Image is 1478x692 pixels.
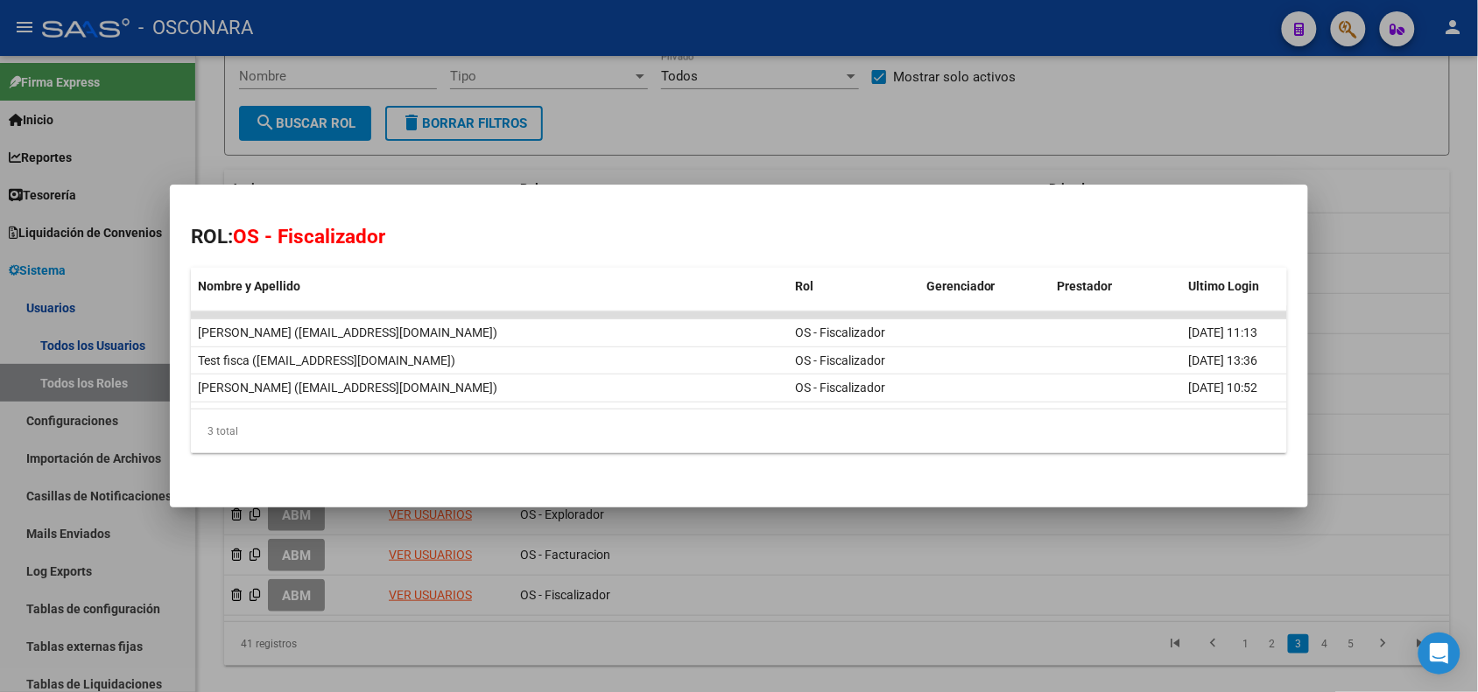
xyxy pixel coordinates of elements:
[191,268,788,305] datatable-header-cell: Nombre y Apellido
[795,279,813,293] span: Rol
[198,279,300,293] span: Nombre y Apellido
[1189,353,1258,367] span: [DATE] 13:36
[198,353,455,367] span: Test fisca ([EMAIL_ADDRESS][DOMAIN_NAME])
[919,268,1051,305] datatable-header-cell: Gerenciador
[788,268,919,305] datatable-header-cell: Rol
[1418,633,1460,675] div: Open Intercom Messenger
[795,325,885,339] span: OS - Fiscalizador
[795,353,885,367] span: OS - Fiscalizador
[191,409,1287,453] div: 3 total
[233,225,385,248] span: OS - Fiscalizador
[1189,279,1260,293] span: Ultimo Login
[1189,381,1258,395] span: [DATE] 10:52
[198,325,497,339] span: [PERSON_NAME] ([EMAIL_ADDRESS][DOMAIN_NAME])
[926,279,996,293] span: Gerenciador
[1182,268,1287,305] datatable-header-cell: Ultimo Login
[1189,325,1258,339] span: [DATE] 11:13
[1058,279,1113,293] span: Prestador
[191,222,1287,252] h2: ROL:
[1051,268,1182,305] datatable-header-cell: Prestador
[795,381,885,395] span: OS - Fiscalizador
[198,381,497,395] span: [PERSON_NAME] ([EMAIL_ADDRESS][DOMAIN_NAME])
